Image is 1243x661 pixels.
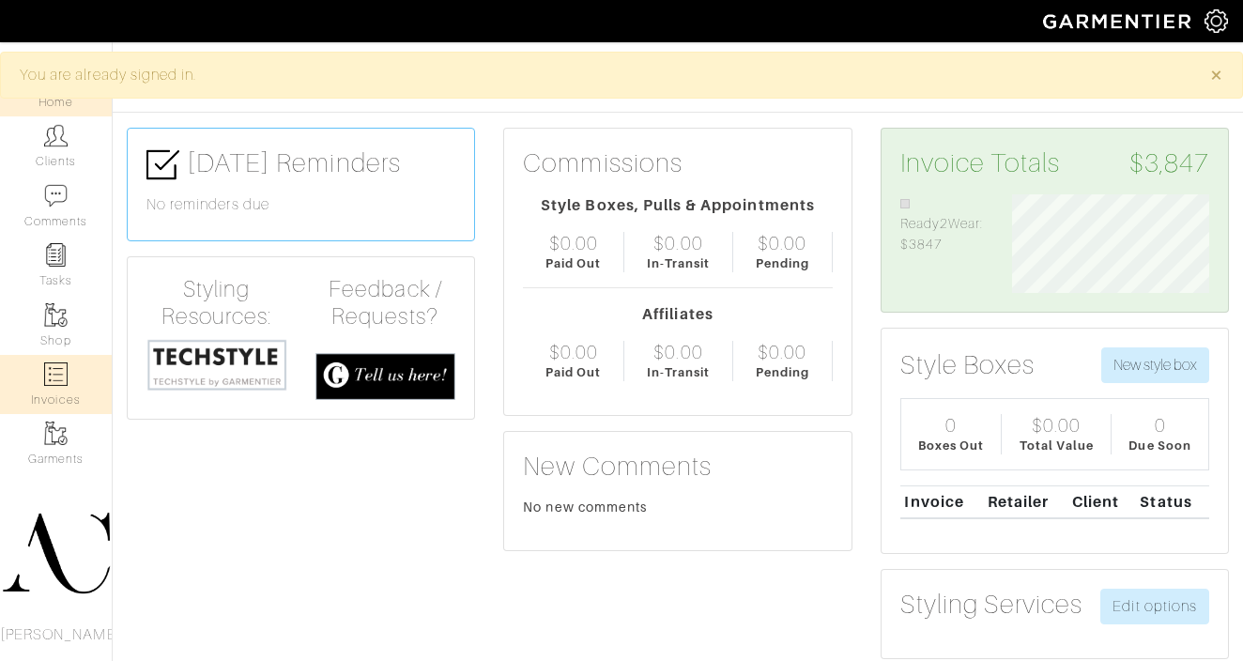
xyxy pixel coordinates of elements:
div: Paid Out [545,363,601,381]
div: $0.00 [758,232,806,254]
div: Boxes Out [918,437,984,454]
img: techstyle-93310999766a10050dc78ceb7f971a75838126fd19372ce40ba20cdf6a89b94b.png [146,338,287,392]
a: Edit options [1100,589,1209,624]
th: Retailer [983,485,1068,518]
div: Total Value [1020,437,1095,454]
h3: New Comments [523,451,832,483]
img: garments-icon-b7da505a4dc4fd61783c78ac3ca0ef83fa9d6f193b1c9dc38574b1d14d53ca28.png [44,303,68,327]
div: Pending [756,363,809,381]
img: check-box-icon-36a4915ff3ba2bd8f6e4f29bc755bb66becd62c870f447fc0dd1365fcfddab58.png [146,148,179,181]
img: garments-icon-b7da505a4dc4fd61783c78ac3ca0ef83fa9d6f193b1c9dc38574b1d14d53ca28.png [44,422,68,445]
div: Style Boxes, Pulls & Appointments [523,194,832,217]
div: You are already signed in. [20,64,1182,86]
img: reminder-icon-8004d30b9f0a5d33ae49ab947aed9ed385cf756f9e5892f1edd6e32f2345188e.png [44,243,68,267]
div: $0.00 [549,232,598,254]
div: No new comments [523,498,832,516]
h3: Styling Services [900,589,1083,621]
span: × [1209,62,1223,87]
img: comment-icon-a0a6a9ef722e966f86d9cbdc48e553b5cf19dbc54f86b18d962a5391bc8f6eb6.png [44,184,68,208]
th: Invoice [900,485,983,518]
img: gear-icon-white-bd11855cb880d31180b6d7d6211b90ccbf57a29d726f0c71d8c61bd08dd39cc2.png [1205,9,1228,33]
div: $0.00 [1032,414,1081,437]
h3: [DATE] Reminders [146,147,455,181]
img: garmentier-logo-header-white-b43fb05a5012e4ada735d5af1a66efaba907eab6374d6393d1fbf88cb4ef424d.png [1034,5,1205,38]
div: Pending [756,254,809,272]
div: Affiliates [523,303,832,326]
th: Client [1067,485,1135,518]
img: orders-icon-0abe47150d42831381b5fb84f609e132dff9fe21cb692f30cb5eec754e2cba89.png [44,362,68,386]
h6: No reminders due [146,196,455,214]
img: clients-icon-6bae9207a08558b7cb47a8932f037763ab4055f8c8b6bfacd5dc20c3e0201464.png [44,124,68,147]
h3: Invoice Totals [900,147,1209,179]
h4: Feedback / Requests? [315,276,456,330]
li: Ready2Wear: $3847 [900,194,985,255]
div: $0.00 [549,341,598,363]
h4: Styling Resources: [146,276,287,330]
span: $3,847 [1129,147,1209,179]
div: Paid Out [545,254,601,272]
div: In-Transit [647,363,711,381]
h3: Style Boxes [900,349,1036,381]
div: 0 [1155,414,1166,437]
div: Due Soon [1128,437,1190,454]
div: $0.00 [758,341,806,363]
div: $0.00 [653,341,702,363]
h3: Commissions [523,147,683,179]
img: feedback_requests-3821251ac2bd56c73c230f3229a5b25d6eb027adea667894f41107c140538ee0.png [315,353,456,400]
div: 0 [945,414,957,437]
div: $0.00 [653,232,702,254]
button: New style box [1101,347,1209,383]
th: Status [1136,485,1209,518]
div: In-Transit [647,254,711,272]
